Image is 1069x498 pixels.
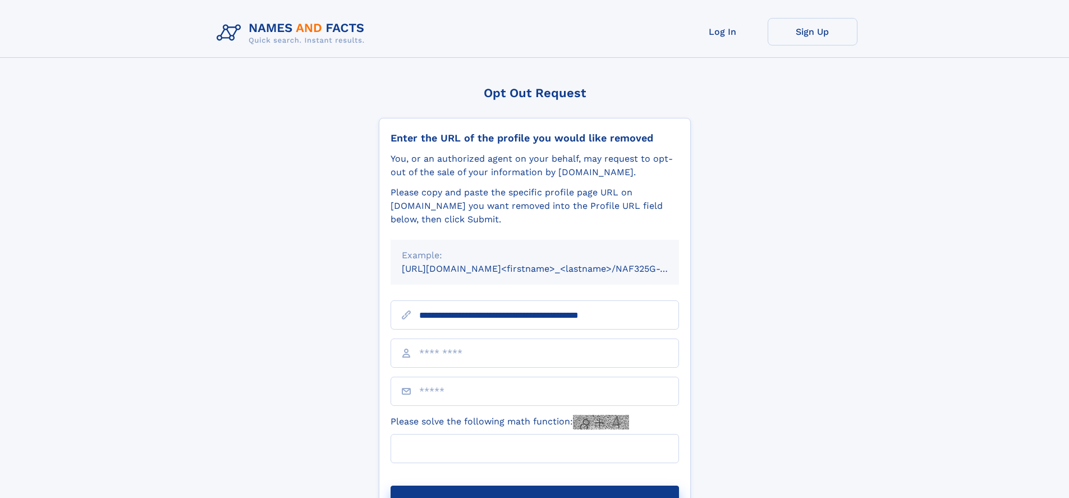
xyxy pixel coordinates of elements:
a: Sign Up [768,18,857,45]
div: Please copy and paste the specific profile page URL on [DOMAIN_NAME] you want removed into the Pr... [391,186,679,226]
label: Please solve the following math function: [391,415,629,430]
div: Opt Out Request [379,86,691,100]
small: [URL][DOMAIN_NAME]<firstname>_<lastname>/NAF325G-xxxxxxxx [402,263,700,274]
img: Logo Names and Facts [212,18,374,48]
div: You, or an authorized agent on your behalf, may request to opt-out of the sale of your informatio... [391,152,679,179]
a: Log In [678,18,768,45]
div: Enter the URL of the profile you would like removed [391,132,679,144]
div: Example: [402,249,668,262]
